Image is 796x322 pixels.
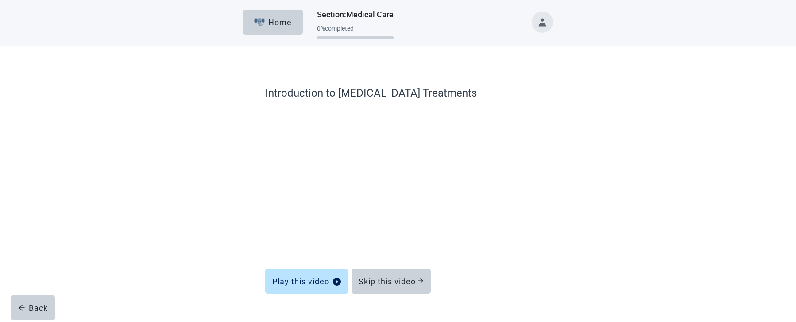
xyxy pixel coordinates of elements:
div: 0 % completed [317,25,394,32]
div: Back [18,303,48,312]
span: arrow-right [417,278,424,284]
div: Skip this video [359,277,424,286]
div: Play this video [272,277,341,286]
h1: Section : Medical Care [317,8,394,21]
button: ElephantHome [243,10,303,35]
span: arrow-left [18,304,25,311]
label: Introduction to [MEDICAL_DATA] Treatments [265,85,531,101]
button: Skip this video arrow-right [352,269,431,294]
div: Home [254,18,292,27]
button: Play this videoplay-circle [265,269,348,294]
iframe: Life Support Treatments [265,110,531,249]
span: play-circle [333,278,341,286]
img: Elephant [254,18,265,26]
div: Progress section [317,21,394,43]
button: arrow-leftBack [11,295,55,320]
button: Toggle account menu [532,12,553,33]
